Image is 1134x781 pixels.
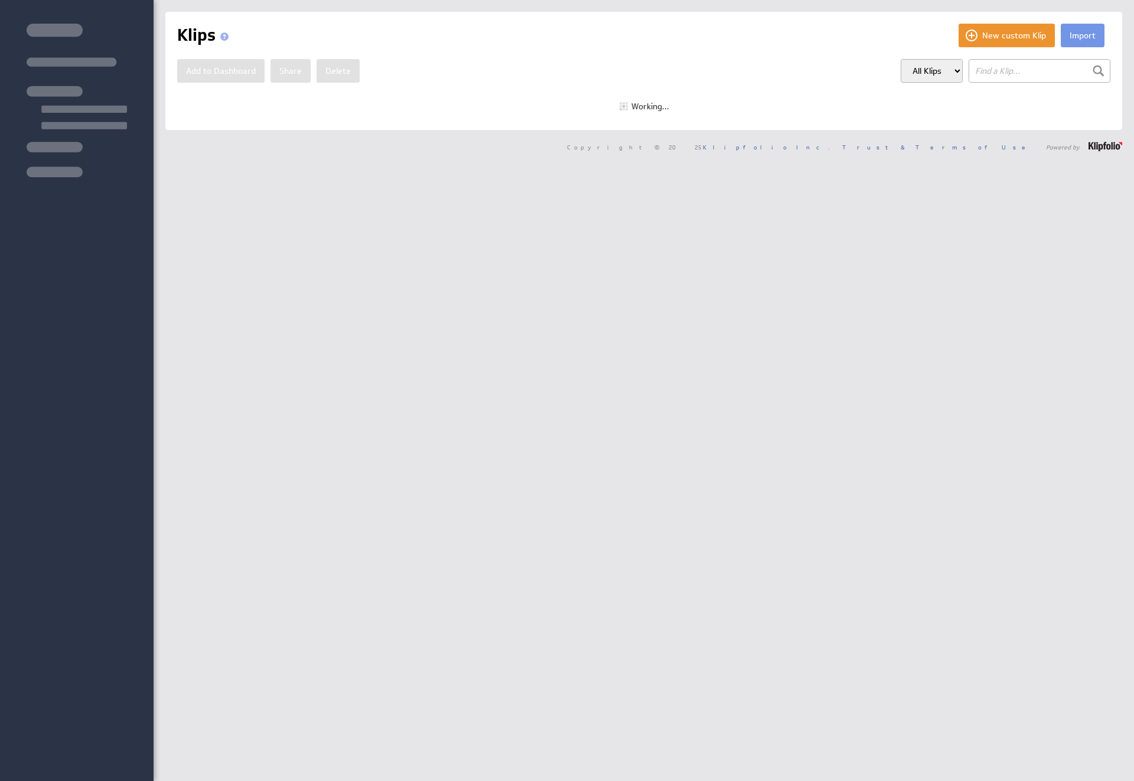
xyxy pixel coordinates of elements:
[1046,144,1080,150] span: Powered by
[27,24,127,177] img: skeleton-sidenav.svg
[620,102,669,110] div: Working...
[271,59,311,83] button: Share
[842,143,1034,151] a: Trust & Terms of Use
[317,59,360,83] button: Delete
[1089,142,1122,151] img: logo-footer.png
[567,144,830,150] span: Copyright © 2025
[969,59,1110,83] input: Find a Klip...
[959,24,1055,47] button: New custom Klip
[177,59,265,83] button: Add to Dashboard
[703,143,830,151] a: Klipfolio Inc.
[1061,24,1104,47] button: Import
[177,24,233,47] h1: Klips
